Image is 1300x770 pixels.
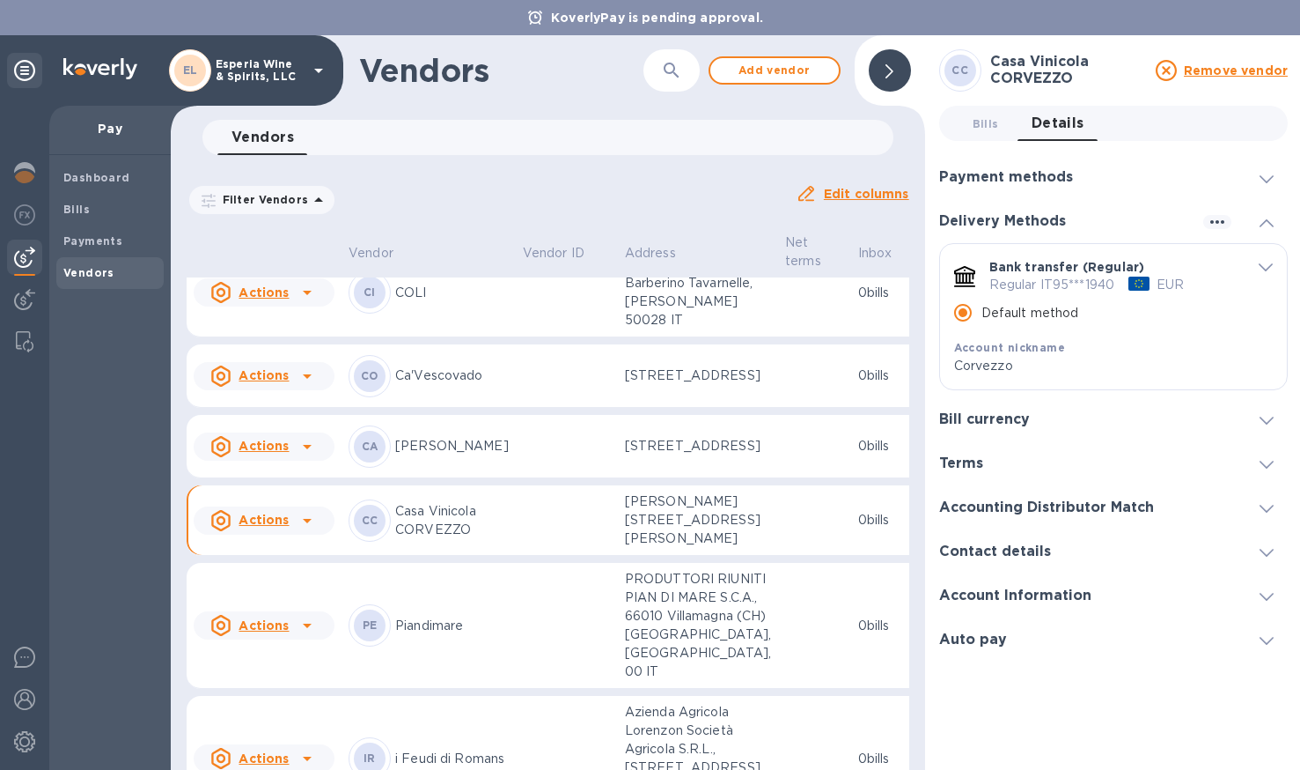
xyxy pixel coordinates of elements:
[989,258,1144,276] p: Bank transfer (Regular)
[858,750,915,768] p: 0 bills
[216,58,304,83] p: Esperia Wine & Spirits, LLC
[939,411,1030,428] h3: Bill currency
[824,187,909,201] u: Edit columns
[239,618,289,633] u: Actions
[858,244,915,263] span: Inbox
[362,440,378,453] b: CA
[939,455,983,472] h3: Terms
[239,285,289,300] u: Actions
[939,213,1066,230] h3: Delivery Methods
[395,366,509,385] p: Ca'Vescovado
[858,366,915,385] p: 0 bills
[709,56,841,85] button: Add vendor
[858,284,915,302] p: 0 bills
[363,618,378,632] b: PE
[625,570,771,681] p: PRODUTTORI RIUNITI PIAN DI MARE S.C.A., 66010 Villamagna (CH)[GEOGRAPHIC_DATA], [GEOGRAPHIC_DATA]...
[361,369,378,382] b: CO
[364,751,376,765] b: IR
[63,266,114,279] b: Vendors
[785,233,844,270] span: Net terms
[395,284,509,302] p: COLI
[239,439,289,453] u: Actions
[364,285,376,299] b: CI
[939,500,1154,516] h3: Accounting Distributor Match
[542,9,772,26] p: KoverlyPay is pending approval.
[216,192,308,207] p: Filter Vendors
[523,244,584,263] p: Vendor ID
[14,204,35,226] img: Foreign exchange
[981,304,1079,322] p: Default method
[231,125,294,150] span: Vendors
[939,632,1007,648] h3: Auto pay
[973,115,999,133] span: Bills
[990,54,1145,86] h3: Casa Vinicola CORVEZZO
[349,244,416,263] span: Vendor
[395,437,509,455] p: [PERSON_NAME]
[183,63,198,77] b: EL
[625,244,699,263] span: Address
[625,437,771,455] p: [STREET_ADDRESS]
[523,244,607,263] span: Vendor ID
[1032,111,1084,136] span: Details
[954,341,1065,354] b: Account nickname
[858,244,892,263] p: Inbox
[724,60,825,81] span: Add vendor
[1157,276,1184,294] p: EUR
[239,513,289,527] u: Actions
[63,203,90,216] b: Bills
[63,171,130,184] b: Dashboard
[858,511,915,529] p: 0 bills
[63,234,122,248] b: Payments
[239,751,289,766] u: Actions
[939,243,1288,397] div: default-method
[785,233,821,270] p: Net terms
[359,52,643,89] h1: Vendors
[395,750,509,768] p: i Feudi di Romans
[362,514,378,527] b: CC
[951,63,968,77] b: CC
[625,255,771,329] p: Sede Legale e Uffici, Barberino Tavarnelle, [PERSON_NAME] 50028 IT
[939,588,1091,604] h3: Account Information
[7,53,42,88] div: Unpin categories
[63,120,157,137] p: Pay
[239,368,289,382] u: Actions
[989,276,1115,294] p: Regular IT95***1940
[63,58,137,79] img: Logo
[954,357,1246,375] p: Corvezzo
[1184,63,1288,78] u: Remove vendor
[858,617,915,635] p: 0 bills
[395,617,509,635] p: Piandimare
[625,366,771,385] p: [STREET_ADDRESS]
[625,492,771,548] p: [PERSON_NAME][STREET_ADDRESS][PERSON_NAME]
[939,169,1073,186] h3: Payment methods
[349,244,393,263] p: Vendor
[395,502,509,539] p: Casa Vinicola CORVEZZO
[625,244,676,263] p: Address
[858,437,915,455] p: 0 bills
[939,544,1051,560] h3: Contact details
